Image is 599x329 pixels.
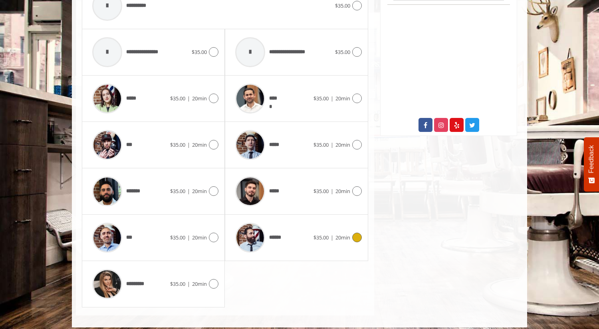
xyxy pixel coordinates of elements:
[170,280,185,287] span: $35.00
[313,141,329,148] span: $35.00
[170,187,185,195] span: $35.00
[313,95,329,102] span: $35.00
[335,187,350,195] span: 20min
[335,2,350,9] span: $35.00
[192,280,207,287] span: 20min
[187,95,190,102] span: |
[187,280,190,287] span: |
[192,234,207,241] span: 20min
[331,141,333,148] span: |
[335,234,350,241] span: 20min
[170,234,185,241] span: $35.00
[588,145,595,173] span: Feedback
[192,187,207,195] span: 20min
[335,141,350,148] span: 20min
[331,95,333,102] span: |
[331,234,333,241] span: |
[187,187,190,195] span: |
[584,137,599,191] button: Feedback - Show survey
[192,95,207,102] span: 20min
[313,234,329,241] span: $35.00
[335,95,350,102] span: 20min
[170,141,185,148] span: $35.00
[187,234,190,241] span: |
[331,187,333,195] span: |
[187,141,190,148] span: |
[170,95,185,102] span: $35.00
[192,141,207,148] span: 20min
[192,48,207,56] span: $35.00
[335,48,350,56] span: $35.00
[313,187,329,195] span: $35.00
